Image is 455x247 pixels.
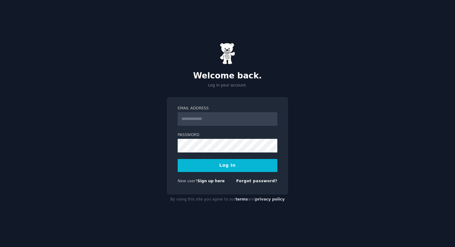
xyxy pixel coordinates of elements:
div: By using this site you agree to our and [167,195,288,205]
button: Log In [178,159,277,172]
label: Email Address [178,106,277,111]
img: Gummy Bear [220,43,235,64]
h2: Welcome back. [167,71,288,81]
a: Sign up here [197,179,225,183]
a: Forgot password? [236,179,277,183]
label: Password [178,132,277,138]
a: terms [236,197,248,201]
span: New user? [178,179,197,183]
p: Log in your account. [167,83,288,88]
a: privacy policy [255,197,285,201]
